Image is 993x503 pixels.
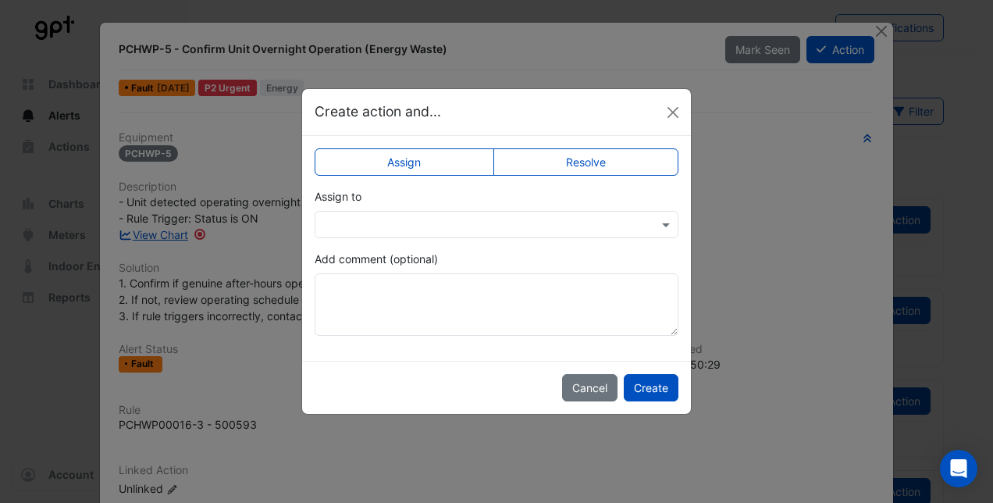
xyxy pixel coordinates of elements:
button: Close [661,101,685,124]
label: Add comment (optional) [315,251,438,267]
div: Open Intercom Messenger [940,450,977,487]
h5: Create action and... [315,102,441,122]
button: Create [624,374,678,401]
button: Cancel [562,374,618,401]
label: Assign to [315,188,361,205]
label: Assign [315,148,494,176]
label: Resolve [493,148,679,176]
